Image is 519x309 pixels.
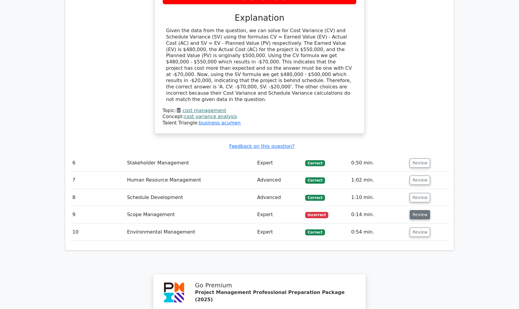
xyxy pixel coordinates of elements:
[349,154,407,172] td: 0:50 min.
[125,154,255,172] td: Stakeholder Management
[162,114,357,120] div: Concept:
[410,176,430,185] button: Review
[162,108,357,114] div: Topic:
[255,189,303,206] td: Advanced
[305,229,325,235] span: Correct
[305,212,328,218] span: Incorrect
[305,177,325,183] span: Correct
[410,158,430,168] button: Review
[229,143,295,149] a: Feedback on this question?
[255,154,303,172] td: Expert
[70,224,125,241] td: 10
[166,28,353,103] div: Given the data from the question, we can solve for Cost Variance (CV) and Schedule Variance (SV) ...
[125,224,255,241] td: Environmental Management
[125,172,255,189] td: Human Resource Management
[305,195,325,201] span: Correct
[349,206,407,223] td: 0:14 min.
[162,108,357,126] div: Talent Triangle:
[125,189,255,206] td: Schedule Development
[410,228,430,237] button: Review
[70,206,125,223] td: 9
[166,13,353,23] h3: Explanation
[349,189,407,206] td: 1:10 min.
[199,120,241,126] a: business acumen
[70,189,125,206] td: 8
[70,154,125,172] td: 6
[305,160,325,166] span: Correct
[184,114,237,119] a: cost variance analysis
[183,108,226,113] a: cost management
[255,224,303,241] td: Expert
[255,172,303,189] td: Advanced
[410,210,430,219] button: Review
[255,206,303,223] td: Expert
[349,224,407,241] td: 0:54 min.
[410,193,430,202] button: Review
[125,206,255,223] td: Scope Management
[70,172,125,189] td: 7
[349,172,407,189] td: 1:02 min.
